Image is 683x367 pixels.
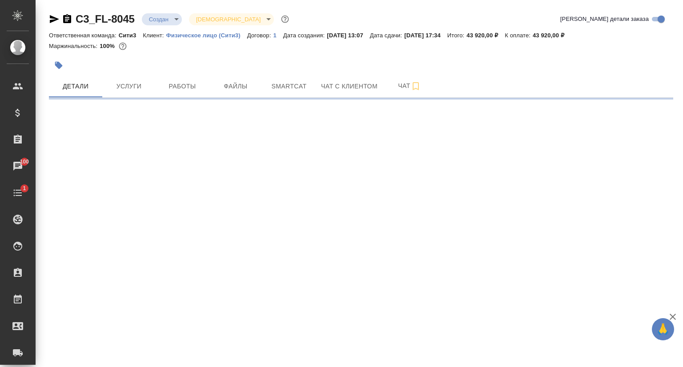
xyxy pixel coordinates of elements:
[76,13,135,25] a: C3_FL-8045
[117,40,129,52] button: 0.00 RUB;
[54,81,97,92] span: Детали
[655,320,671,339] span: 🙏
[17,184,31,193] span: 1
[404,32,447,39] p: [DATE] 17:34
[100,43,117,49] p: 100%
[143,32,166,39] p: Клиент:
[321,81,378,92] span: Чат с клиентом
[2,182,33,204] a: 1
[15,157,35,166] span: 100
[279,13,291,25] button: Доп статусы указывают на важность/срочность заказа
[466,32,505,39] p: 43 920,00 ₽
[166,31,247,39] a: Физическое лицо (Сити3)
[166,32,247,39] p: Физическое лицо (Сити3)
[327,32,370,39] p: [DATE] 13:07
[142,13,182,25] div: Создан
[193,16,263,23] button: [DEMOGRAPHIC_DATA]
[410,81,421,92] svg: Подписаться
[49,32,119,39] p: Ответственная команда:
[214,81,257,92] span: Файлы
[268,81,310,92] span: Smartcat
[49,14,60,24] button: Скопировать ссылку для ЯМессенджера
[189,13,274,25] div: Создан
[247,32,273,39] p: Договор:
[370,32,404,39] p: Дата сдачи:
[161,81,204,92] span: Работы
[49,43,100,49] p: Маржинальность:
[283,32,327,39] p: Дата создания:
[388,80,431,92] span: Чат
[533,32,571,39] p: 43 920,00 ₽
[49,56,68,75] button: Добавить тэг
[62,14,72,24] button: Скопировать ссылку
[108,81,150,92] span: Услуги
[560,15,649,24] span: [PERSON_NAME] детали заказа
[119,32,143,39] p: Сити3
[2,155,33,177] a: 100
[273,32,283,39] p: 1
[505,32,533,39] p: К оплате:
[273,31,283,39] a: 1
[652,318,674,340] button: 🙏
[447,32,466,39] p: Итого:
[146,16,171,23] button: Создан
